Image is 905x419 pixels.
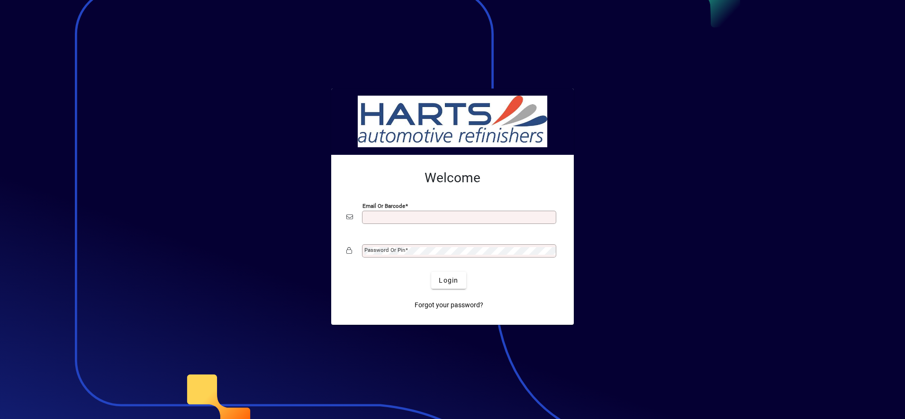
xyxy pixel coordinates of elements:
[439,276,458,285] span: Login
[362,203,405,209] mat-label: Email or Barcode
[346,170,559,186] h2: Welcome
[364,247,405,253] mat-label: Password or Pin
[431,272,466,289] button: Login
[411,296,487,313] a: Forgot your password?
[415,300,483,310] span: Forgot your password?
